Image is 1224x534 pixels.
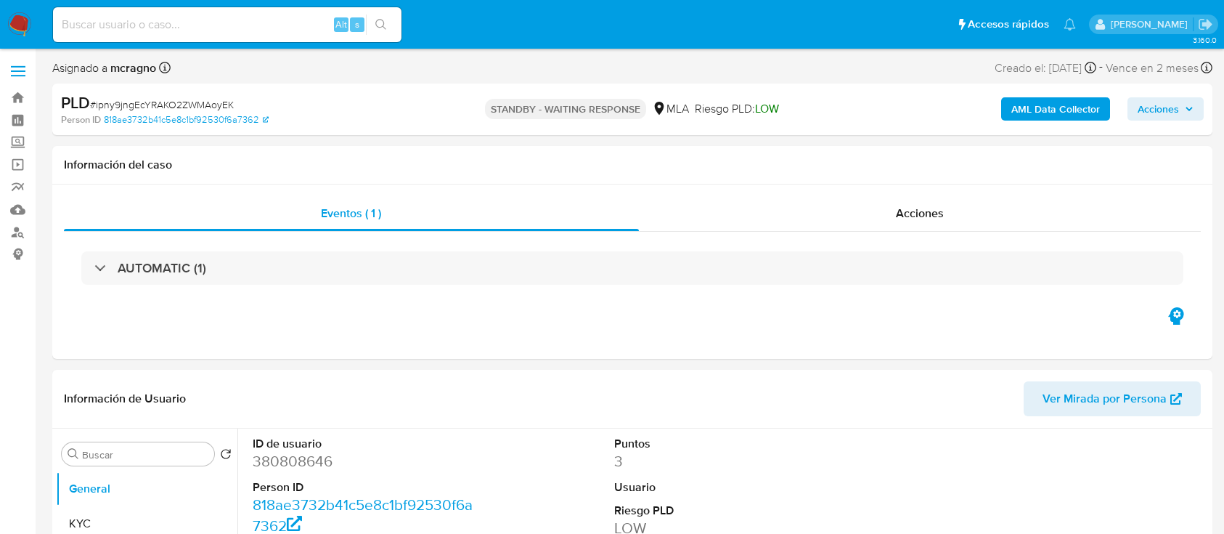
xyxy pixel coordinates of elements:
[366,15,396,35] button: search-icon
[755,100,779,117] span: LOW
[118,260,206,276] h3: AUTOMATIC (1)
[90,97,234,112] span: # ipny9jngEcYRAKO2ZWMAoyEK
[61,113,101,126] b: Person ID
[614,451,841,472] dd: 3
[321,205,381,222] span: Eventos ( 1 )
[53,15,401,34] input: Buscar usuario o caso...
[1043,381,1167,416] span: Ver Mirada por Persona
[64,392,186,406] h1: Información de Usuario
[1138,97,1179,121] span: Acciones
[355,17,359,31] span: s
[64,158,1201,172] h1: Información del caso
[1111,17,1193,31] p: marielabelen.cragno@mercadolibre.com
[1127,97,1204,121] button: Acciones
[253,436,479,452] dt: ID de usuario
[614,480,841,495] dt: Usuario
[485,99,646,119] p: STANDBY - WAITING RESPONSE
[652,101,689,117] div: MLA
[68,448,79,460] button: Buscar
[1198,17,1213,32] a: Salir
[614,503,841,519] dt: Riesgo PLD
[968,17,1049,32] span: Accesos rápidos
[995,58,1096,78] div: Creado el: [DATE]
[1099,58,1103,78] span: -
[1106,60,1199,76] span: Vence en 2 meses
[81,251,1183,285] div: AUTOMATIC (1)
[104,113,269,126] a: 818ae3732b41c5e8c1bf92530f6a7362
[107,60,156,76] b: mcragno
[253,451,479,472] dd: 380808646
[220,448,232,464] button: Volver al orden por defecto
[1011,97,1100,121] b: AML Data Collector
[1064,18,1076,31] a: Notificaciones
[253,480,479,495] dt: Person ID
[614,436,841,452] dt: Puntos
[52,60,156,76] span: Asignado a
[1001,97,1110,121] button: AML Data Collector
[82,448,208,461] input: Buscar
[56,472,237,506] button: General
[335,17,347,31] span: Alt
[61,91,90,114] b: PLD
[896,205,944,222] span: Acciones
[1024,381,1201,416] button: Ver Mirada por Persona
[695,101,779,117] span: Riesgo PLD:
